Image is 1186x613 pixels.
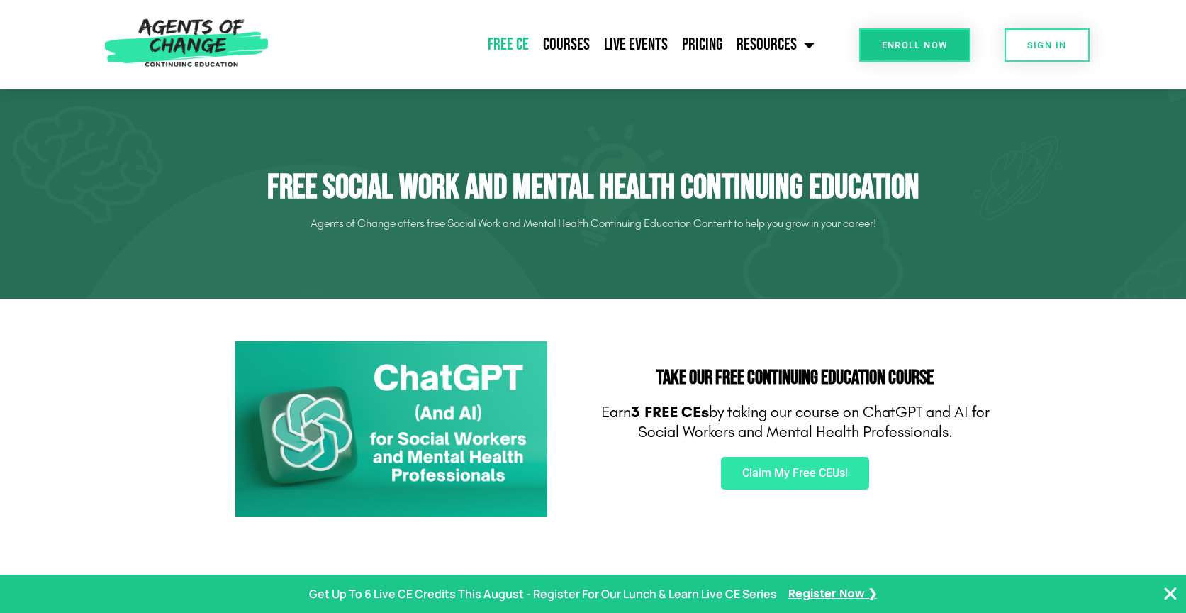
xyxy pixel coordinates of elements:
[631,403,709,421] b: 3 FREE CEs
[721,457,869,490] a: Claim My Free CEUs!
[276,27,822,62] nav: Menu
[597,27,675,62] a: Live Events
[859,28,970,62] a: Enroll Now
[729,27,822,62] a: Resources
[1162,585,1179,602] button: Close Banner
[882,40,948,50] span: Enroll Now
[1027,40,1067,50] span: SIGN IN
[481,27,536,62] a: Free CE
[675,27,729,62] a: Pricing
[196,212,990,235] p: Agents of Change offers free Social Work and Mental Health Continuing Education Content to help y...
[1005,28,1090,62] a: SIGN IN
[536,27,597,62] a: Courses
[600,402,990,443] p: Earn by taking our course on ChatGPT and AI for Social Workers and Mental Health Professionals.
[600,368,990,388] h2: Take Our FREE Continuing Education Course
[788,584,877,604] a: Register Now ❯
[742,468,848,479] span: Claim My Free CEUs!
[309,584,777,604] p: Get Up To 6 Live CE Credits This August - Register For Our Lunch & Learn Live CE Series
[196,167,990,209] h1: Free Social Work and Mental Health Continuing Education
